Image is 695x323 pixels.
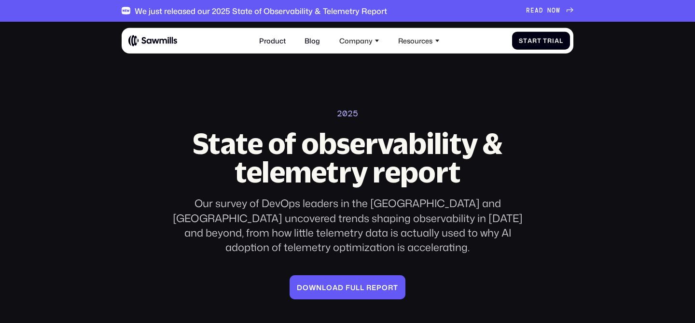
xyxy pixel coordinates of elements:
[376,283,382,292] span: p
[526,7,573,14] a: READNOW
[163,196,532,254] div: Our survey of DevOps leaders in the [GEOGRAPHIC_DATA] and [GEOGRAPHIC_DATA] uncovered trends shap...
[163,129,532,186] h2: State of observability & telemetry report
[299,31,325,50] a: Blog
[333,283,338,292] span: a
[135,6,387,15] div: We just released our 2025 State of Observability & Telemetry Report
[337,109,358,119] div: 2025
[382,283,388,292] span: o
[372,283,376,292] span: e
[254,31,291,50] a: Product
[297,283,303,292] span: D
[537,37,542,44] span: t
[366,283,372,292] span: r
[543,37,547,44] span: T
[559,37,563,44] span: l
[535,7,539,14] span: A
[338,283,344,292] span: d
[393,283,398,292] span: t
[316,283,322,292] span: n
[303,283,309,292] span: o
[523,37,528,44] span: t
[552,37,555,44] span: i
[290,275,405,299] a: Downloadfullreport
[519,37,523,44] span: S
[556,7,560,14] span: W
[555,37,559,44] span: a
[530,7,535,14] span: E
[346,283,350,292] span: f
[350,283,356,292] span: u
[322,283,326,292] span: l
[539,7,543,14] span: D
[532,37,537,44] span: r
[528,37,532,44] span: a
[398,36,432,44] div: Resources
[360,283,364,292] span: l
[388,283,393,292] span: r
[339,36,373,44] div: Company
[547,7,552,14] span: N
[309,283,316,292] span: w
[512,31,570,49] a: StartTrial
[393,31,445,50] div: Resources
[552,7,556,14] span: O
[526,7,530,14] span: R
[547,37,552,44] span: r
[326,283,333,292] span: o
[334,31,385,50] div: Company
[356,283,360,292] span: l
